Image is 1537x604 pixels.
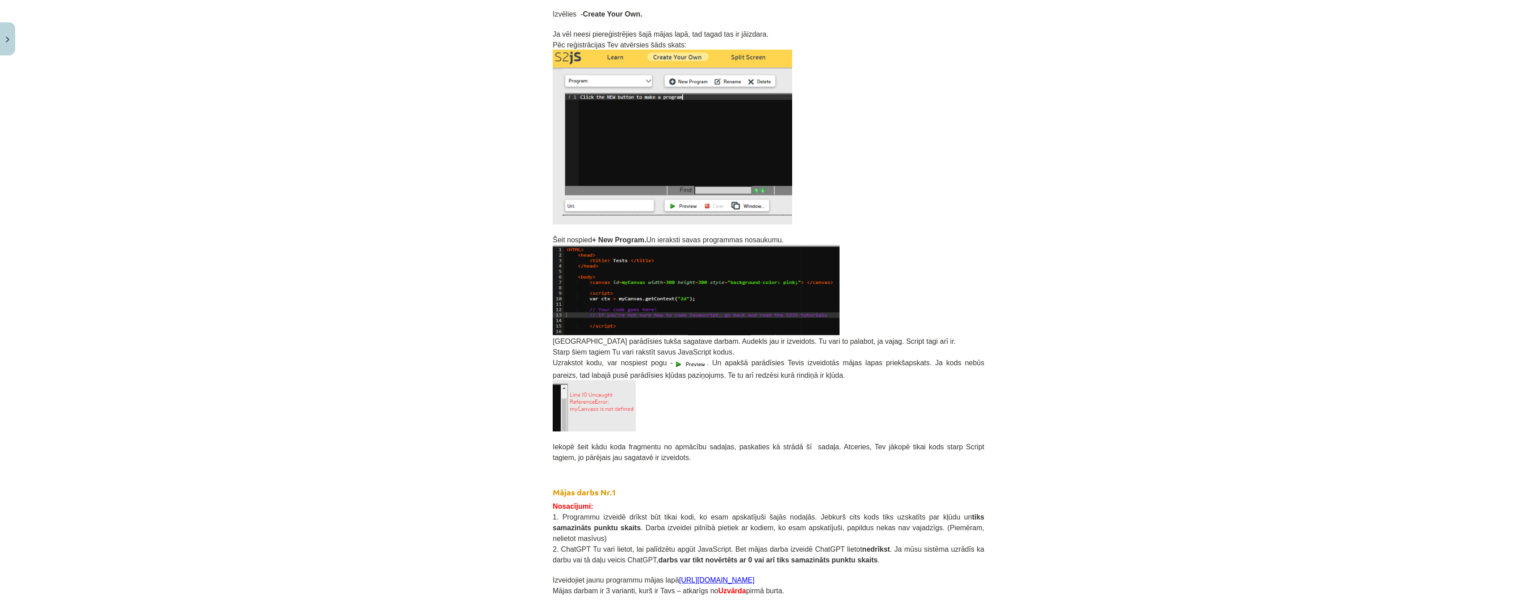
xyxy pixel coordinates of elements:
[553,348,734,356] span: Starp šiem tagiem Tu vari rakstīt savus JavaScript kodus.
[553,41,686,49] span: Pēc reģistrācijas Tev atvērsies šāds skats:
[862,545,890,553] b: nedrīkst
[6,37,9,42] img: icon-close-lesson-0947bae3869378f0d4975bcd49f059093ad1ed9edebbc8119c70593378902aed.svg
[592,236,646,244] b: + New Program.
[718,587,746,595] span: Uzvārda
[553,513,984,542] span: 1. Programmu izveidē drīkst būt tikai kodi, ko esam apskatījuši šajās nodaļās. Jebkurš cits kods ...
[679,576,755,584] a: [URL][DOMAIN_NAME]
[553,338,956,345] span: [GEOGRAPHIC_DATA] parādīsies tukša sagatave darbam. Audekls jau ir izveidots. Tu vari to palabot,...
[553,30,768,38] span: Ja vēl neesi piereģistrējies šajā mājas lapā, tad tagad tas ir jāizdara.
[583,10,643,18] b: Create Your Own.
[553,503,593,510] span: Nosacījumi:
[553,10,642,18] span: Izvēlies -
[553,236,784,244] span: Šeit nospied Un ieraksti savas programmas nosaukumu.
[553,587,784,595] span: Mājas darbam ir 3 varianti, kurš ir Tavs – atkarīgs no pirmā burta.
[553,487,616,497] strong: Mājas darbs Nr.1
[553,359,984,379] span: Uzrakstot kodu, var nospiest pogu - . Un apakšā parādīsies Tevis izveidotās mājas lapas priekšaps...
[553,443,984,461] span: Iekopē šeit kādu koda fragmentu no apmācību sadaļas, paskaties kā strādā šī sadaļa. Atceries, Tev...
[553,380,636,431] img: Attēls, kurā ir teksts, fonts, dizains, viedtālrunis Apraksts ģenerēts automātiski
[553,545,984,564] span: 2. ChatGPT Tu vari lietot, lai palīdzētu apgūt JavaScript. Bet mājas darba izveidē ChatGPT lietot...
[553,576,755,584] span: Izveidojiet jaunu programmu mājas lapā
[659,556,878,564] b: darbs var tikt novērtēts ar 0 vai arī tiks samazināts punktu skaits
